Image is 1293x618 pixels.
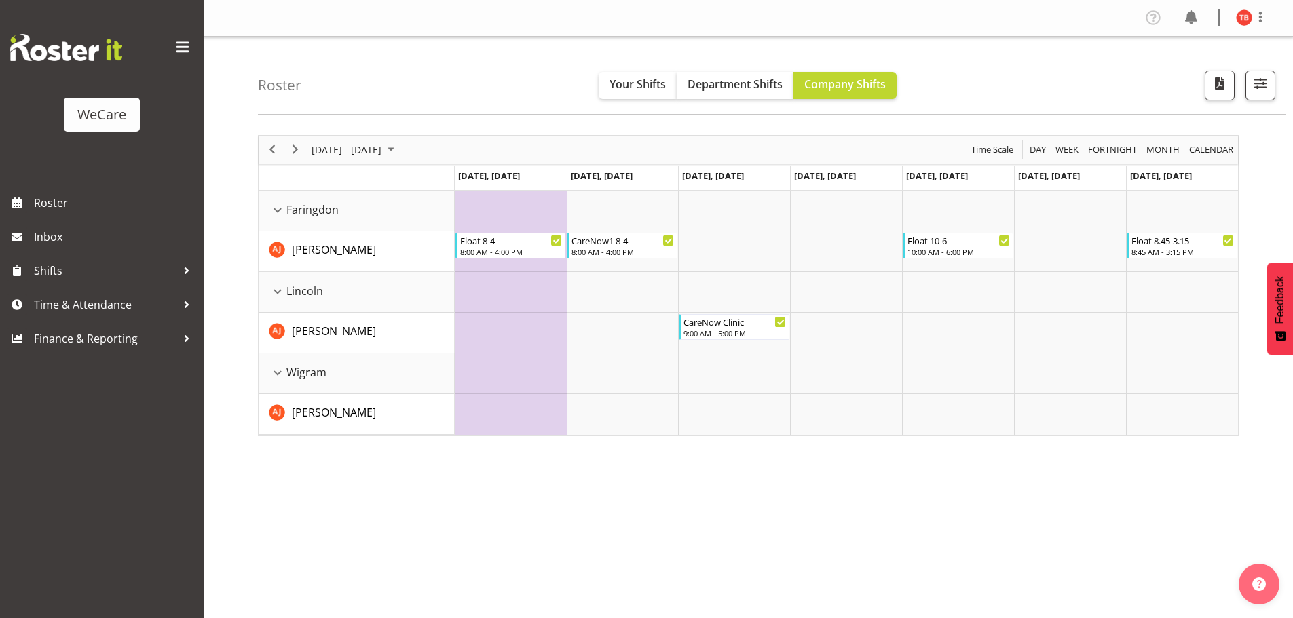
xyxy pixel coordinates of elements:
[455,191,1238,435] table: Timeline Week of September 26, 2025
[571,170,633,182] span: [DATE], [DATE]
[1205,71,1235,100] button: Download a PDF of the roster according to the set date range.
[1144,141,1182,158] button: Timeline Month
[259,191,455,231] td: Faringdon resource
[259,272,455,313] td: Lincoln resource
[458,170,520,182] span: [DATE], [DATE]
[1252,577,1266,591] img: help-xxl-2.png
[1187,141,1236,158] button: Month
[677,72,793,99] button: Department Shifts
[567,233,677,258] div: Amy Johannsen"s event - CareNow1 8-4 Begin From Tuesday, September 23, 2025 at 8:00:00 AM GMT+12:...
[1130,170,1192,182] span: [DATE], [DATE]
[1053,141,1081,158] button: Timeline Week
[34,294,176,315] span: Time & Attendance
[1086,141,1140,158] button: Fortnight
[1245,71,1275,100] button: Filter Shifts
[1274,276,1286,324] span: Feedback
[1267,263,1293,355] button: Feedback - Show survey
[34,328,176,349] span: Finance & Reporting
[455,233,566,258] div: Amy Johannsen"s event - Float 8-4 Begin From Monday, September 22, 2025 at 8:00:00 AM GMT+12:00 E...
[970,141,1015,158] span: Time Scale
[34,193,197,213] span: Roster
[969,141,1016,158] button: Time Scale
[571,246,674,257] div: 8:00 AM - 4:00 PM
[679,314,789,340] div: Amy Johannsen"s event - CareNow Clinic Begin From Wednesday, September 24, 2025 at 9:00:00 AM GMT...
[286,141,305,158] button: Next
[34,227,197,247] span: Inbox
[682,170,744,182] span: [DATE], [DATE]
[286,283,323,299] span: Lincoln
[794,170,856,182] span: [DATE], [DATE]
[804,77,886,92] span: Company Shifts
[1054,141,1080,158] span: Week
[1018,170,1080,182] span: [DATE], [DATE]
[460,233,563,247] div: Float 8-4
[258,77,301,93] h4: Roster
[460,246,563,257] div: 8:00 AM - 4:00 PM
[907,246,1010,257] div: 10:00 AM - 6:00 PM
[610,77,666,92] span: Your Shifts
[258,135,1239,436] div: Timeline Week of September 26, 2025
[793,72,897,99] button: Company Shifts
[310,141,400,158] button: September 2025
[77,104,126,125] div: WeCare
[683,315,786,328] div: CareNow Clinic
[292,242,376,257] span: [PERSON_NAME]
[292,404,376,421] a: [PERSON_NAME]
[1028,141,1047,158] span: Day
[286,201,339,218] span: Faringdon
[292,242,376,258] a: [PERSON_NAME]
[259,313,455,353] td: Amy Johannsen resource
[259,394,455,435] td: Amy Johannsen resource
[1131,246,1234,257] div: 8:45 AM - 3:15 PM
[599,72,677,99] button: Your Shifts
[1145,141,1181,158] span: Month
[10,34,122,61] img: Rosterit website logo
[307,136,402,164] div: September 22 - 28, 2025
[903,233,1013,258] div: Amy Johannsen"s event - Float 10-6 Begin From Friday, September 26, 2025 at 10:00:00 AM GMT+12:00...
[683,328,786,339] div: 9:00 AM - 5:00 PM
[284,136,307,164] div: next period
[263,141,282,158] button: Previous
[1127,233,1237,258] div: Amy Johannsen"s event - Float 8.45-3.15 Begin From Sunday, September 28, 2025 at 8:45:00 AM GMT+1...
[259,231,455,272] td: Amy Johannsen resource
[571,233,674,247] div: CareNow1 8-4
[1188,141,1235,158] span: calendar
[310,141,383,158] span: [DATE] - [DATE]
[1087,141,1138,158] span: Fortnight
[261,136,284,164] div: previous period
[1131,233,1234,247] div: Float 8.45-3.15
[292,323,376,339] a: [PERSON_NAME]
[906,170,968,182] span: [DATE], [DATE]
[292,405,376,420] span: [PERSON_NAME]
[34,260,176,281] span: Shifts
[1236,9,1252,26] img: tyla-boyd11707.jpg
[1028,141,1049,158] button: Timeline Day
[286,364,326,381] span: Wigram
[907,233,1010,247] div: Float 10-6
[259,353,455,394] td: Wigram resource
[688,77,783,92] span: Department Shifts
[292,324,376,339] span: [PERSON_NAME]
